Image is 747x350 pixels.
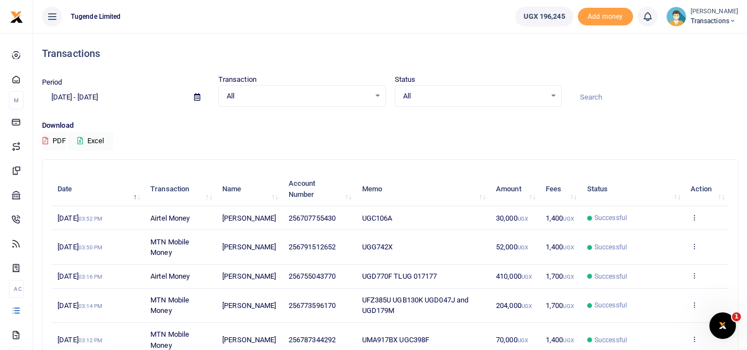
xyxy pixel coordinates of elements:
[709,312,736,339] iframe: Intercom live chat
[42,77,62,88] label: Period
[58,336,102,344] span: [DATE]
[666,7,738,27] a: profile-user [PERSON_NAME] Transactions
[10,12,23,20] a: logo-small logo-large logo-large
[222,243,276,251] span: [PERSON_NAME]
[42,132,66,150] button: PDF
[594,300,627,310] span: Successful
[58,243,102,251] span: [DATE]
[79,274,103,280] small: 03:16 PM
[546,272,574,280] span: 1,700
[216,172,283,206] th: Name: activate to sort column ascending
[150,330,189,349] span: MTN Mobile Money
[496,336,528,344] span: 70,000
[563,244,573,250] small: UGX
[218,74,257,85] label: Transaction
[540,172,581,206] th: Fees: activate to sort column ascending
[518,244,528,250] small: UGX
[9,91,24,109] li: M
[496,243,528,251] span: 52,000
[362,272,437,280] span: UGD770F TLUG 017177
[289,272,336,280] span: 256755043770
[144,172,216,206] th: Transaction: activate to sort column ascending
[66,12,126,22] span: Tugende Limited
[563,337,573,343] small: UGX
[79,303,103,309] small: 03:14 PM
[594,213,627,223] span: Successful
[521,274,532,280] small: UGX
[578,8,633,26] span: Add money
[42,48,738,60] h4: Transactions
[496,301,532,310] span: 204,000
[546,214,574,222] span: 1,400
[691,16,738,26] span: Transactions
[150,296,189,315] span: MTN Mobile Money
[518,337,528,343] small: UGX
[283,172,356,206] th: Account Number: activate to sort column ascending
[222,272,276,280] span: [PERSON_NAME]
[546,243,574,251] span: 1,400
[594,271,627,281] span: Successful
[515,7,573,27] a: UGX 196,245
[362,214,393,222] span: UGC106A
[222,301,276,310] span: [PERSON_NAME]
[356,172,489,206] th: Memo: activate to sort column ascending
[732,312,741,321] span: 1
[362,243,393,251] span: UGG742X
[691,7,738,17] small: [PERSON_NAME]
[10,11,23,24] img: logo-small
[563,274,573,280] small: UGX
[222,214,276,222] span: [PERSON_NAME]
[546,301,574,310] span: 1,700
[58,272,102,280] span: [DATE]
[150,238,189,257] span: MTN Mobile Money
[51,172,144,206] th: Date: activate to sort column descending
[511,7,578,27] li: Wallet ballance
[42,120,738,132] p: Download
[58,214,102,222] span: [DATE]
[227,91,370,102] span: All
[594,335,627,345] span: Successful
[571,88,738,107] input: Search
[581,172,685,206] th: Status: activate to sort column ascending
[289,336,336,344] span: 256787344292
[524,11,565,22] span: UGX 196,245
[42,88,185,107] input: select period
[490,172,540,206] th: Amount: activate to sort column ascending
[362,336,430,344] span: UMA917BX UGC398F
[9,280,24,298] li: Ac
[546,336,574,344] span: 1,400
[578,12,633,20] a: Add money
[496,272,532,280] span: 410,000
[563,216,573,222] small: UGX
[594,242,627,252] span: Successful
[150,272,190,280] span: Airtel Money
[222,336,276,344] span: [PERSON_NAME]
[150,214,190,222] span: Airtel Money
[578,8,633,26] li: Toup your wallet
[58,301,102,310] span: [DATE]
[68,132,113,150] button: Excel
[289,243,336,251] span: 256791512652
[496,214,528,222] span: 30,000
[289,214,336,222] span: 256707755430
[518,216,528,222] small: UGX
[289,301,336,310] span: 256773596170
[395,74,416,85] label: Status
[563,303,573,309] small: UGX
[79,244,103,250] small: 03:50 PM
[666,7,686,27] img: profile-user
[521,303,532,309] small: UGX
[403,91,546,102] span: All
[362,296,469,315] span: UFZ385U UGB130K UGD047J and UGD179M
[79,337,103,343] small: 03:12 PM
[685,172,729,206] th: Action: activate to sort column ascending
[79,216,103,222] small: 03:52 PM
